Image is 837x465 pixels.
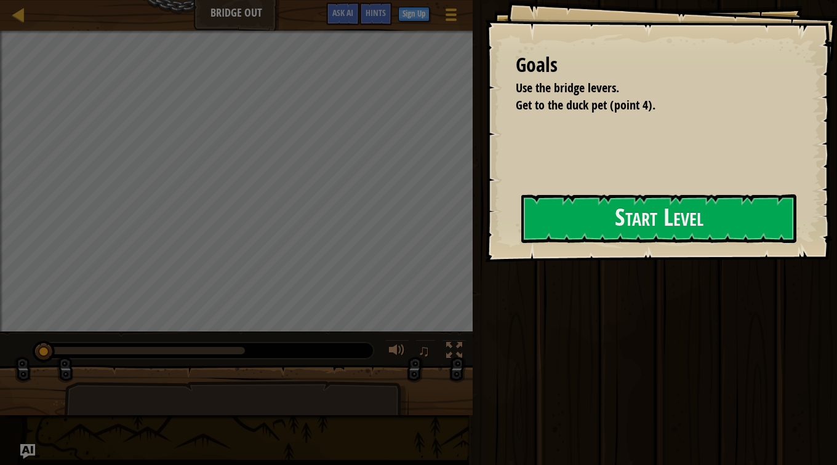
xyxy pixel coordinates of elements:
span: Use the bridge levers. [516,79,619,96]
button: Start Level [521,194,796,243]
button: Show game menu [436,2,467,31]
button: ♫ [415,340,436,365]
li: Get to the duck pet (point 4). [500,97,791,114]
div: Goals [516,51,794,79]
button: Toggle fullscreen [442,340,467,365]
button: Sign Up [398,7,430,22]
button: Ask AI [326,2,359,25]
span: Ask AI [332,7,353,18]
button: Adjust volume [385,340,409,365]
span: Get to the duck pet (point 4). [516,97,655,113]
span: ♫ [418,341,430,360]
li: Use the bridge levers. [500,79,791,97]
span: Hints [366,7,386,18]
button: Ask AI [20,444,35,459]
